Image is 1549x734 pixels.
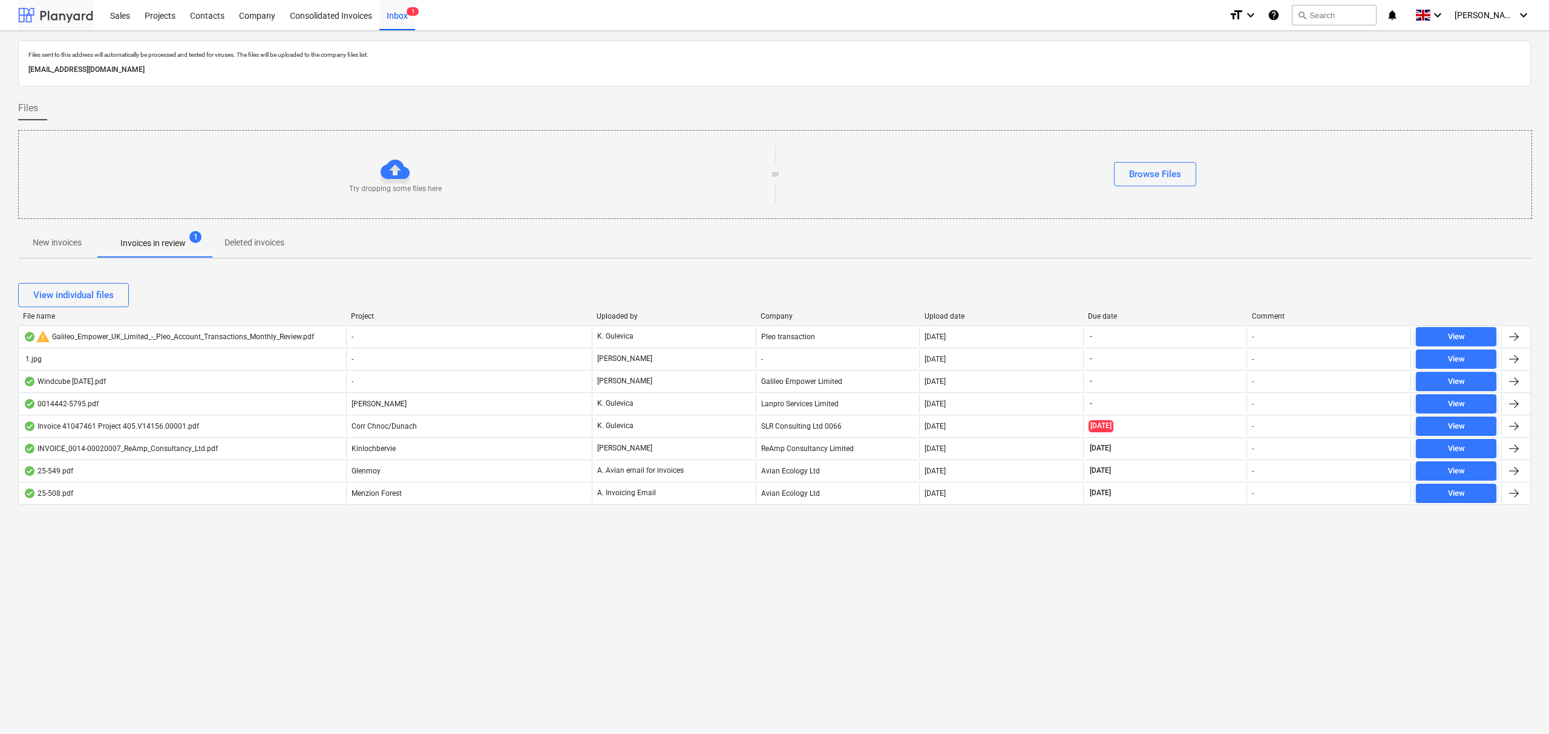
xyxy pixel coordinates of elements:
div: [DATE] [925,400,946,408]
i: keyboard_arrow_down [1243,8,1258,22]
p: [PERSON_NAME] [597,354,652,364]
span: [DATE] [1089,420,1113,432]
div: Comment [1252,312,1406,320]
div: SLR Consulting Ltd 0066 [756,417,920,436]
button: View [1416,417,1496,436]
button: Search [1292,5,1377,25]
div: [DATE] [925,467,946,475]
span: Menzion Forest [352,489,402,498]
div: OCR finished [24,421,36,431]
div: Try dropping some files hereorBrowse Files [18,130,1532,219]
p: K. Gulevica [597,398,634,409]
div: View individual files [33,287,114,303]
div: Project [351,312,587,320]
div: View [1448,352,1465,366]
div: 0014442-5795.pdf [24,399,99,409]
button: View [1416,349,1496,369]
span: - [1089,354,1093,364]
span: Files [18,101,38,115]
span: Corr Chnoc/Dunach [352,422,417,430]
div: Galileo Empower Limited [756,372,920,391]
span: [DATE] [1089,443,1112,453]
div: View [1448,375,1465,389]
span: search [1297,10,1307,20]
span: Kinlochbervie [352,444,396,453]
span: 1 [189,231,201,243]
button: View [1416,439,1496,458]
div: [DATE] [925,422,946,430]
span: 1 [407,7,419,16]
button: View [1416,394,1496,414]
p: [PERSON_NAME] [597,443,652,453]
div: Windcube [DATE].pdf [24,377,106,386]
span: Glenmoy [352,467,381,475]
div: OCR finished [24,444,36,453]
iframe: Chat Widget [1488,676,1549,734]
div: OCR finished [24,377,36,386]
div: OCR finished [24,399,36,409]
p: or [772,169,779,180]
div: OCR finished [24,489,36,498]
p: K. Gulevica [597,421,634,431]
p: A. Avian email for invoices [597,466,684,476]
div: - [1252,489,1254,498]
button: View [1416,461,1496,481]
div: - [1252,355,1254,363]
span: - [1089,331,1093,342]
div: OCR finished [24,332,36,342]
p: New invoices [33,236,82,249]
i: notifications [1386,8,1398,22]
div: Galileo_Empower_UK_Limited_-_Pleo_Account_Transactions_Monthly_Review.pdf [24,330,314,344]
div: View [1448,442,1465,456]
div: Lanpro Services Limited [756,394,920,414]
i: keyboard_arrow_down [1516,8,1531,22]
div: Company [761,312,915,320]
div: Invoice 41047461 Project 405.V14156.00001.pdf [24,421,199,431]
div: - [1252,467,1254,475]
div: View [1448,397,1465,411]
p: Deleted invoices [224,236,284,249]
div: Due date [1088,312,1242,320]
button: View individual files [18,283,129,307]
div: Pleo transaction [756,327,920,346]
div: - [756,349,920,369]
div: Avian Ecology Ltd [756,484,920,503]
div: Avian Ecology Ltd [756,461,920,481]
div: Upload date [925,312,1079,320]
div: [DATE] [925,444,946,453]
p: [EMAIL_ADDRESS][DOMAIN_NAME] [28,63,1521,76]
div: 1.jpg [24,355,42,363]
span: Rugeley BESS [352,400,407,408]
span: [PERSON_NAME] [1455,10,1515,20]
div: - [1252,377,1254,386]
p: K. Gulevica [597,331,634,342]
p: A. Invoicing Email [597,488,656,498]
i: Knowledge base [1268,8,1280,22]
button: View [1416,372,1496,391]
p: Invoices in review [120,237,186,250]
span: - [352,355,353,363]
button: View [1416,484,1496,503]
span: - [352,377,353,386]
span: - [1089,398,1093,409]
div: - [1252,444,1254,453]
span: - [352,333,353,341]
div: View [1448,420,1465,434]
div: Browse Files [1129,166,1181,182]
div: [DATE] [925,355,946,363]
i: format_size [1229,8,1243,22]
p: [PERSON_NAME] [597,376,652,386]
div: INVOICE_0014-00020007_ReAmp_Consultancy_Ltd.pdf [24,444,218,453]
button: View [1416,327,1496,346]
div: [DATE] [925,377,946,386]
p: Try dropping some files here [349,184,442,194]
div: [DATE] [925,489,946,498]
span: warning [36,330,50,344]
div: - [1252,333,1254,341]
div: Uploaded by [597,312,751,320]
div: File name [23,312,341,320]
div: ReAmp Consultancy Limited [756,439,920,458]
i: keyboard_arrow_down [1430,8,1445,22]
span: [DATE] [1089,488,1112,498]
